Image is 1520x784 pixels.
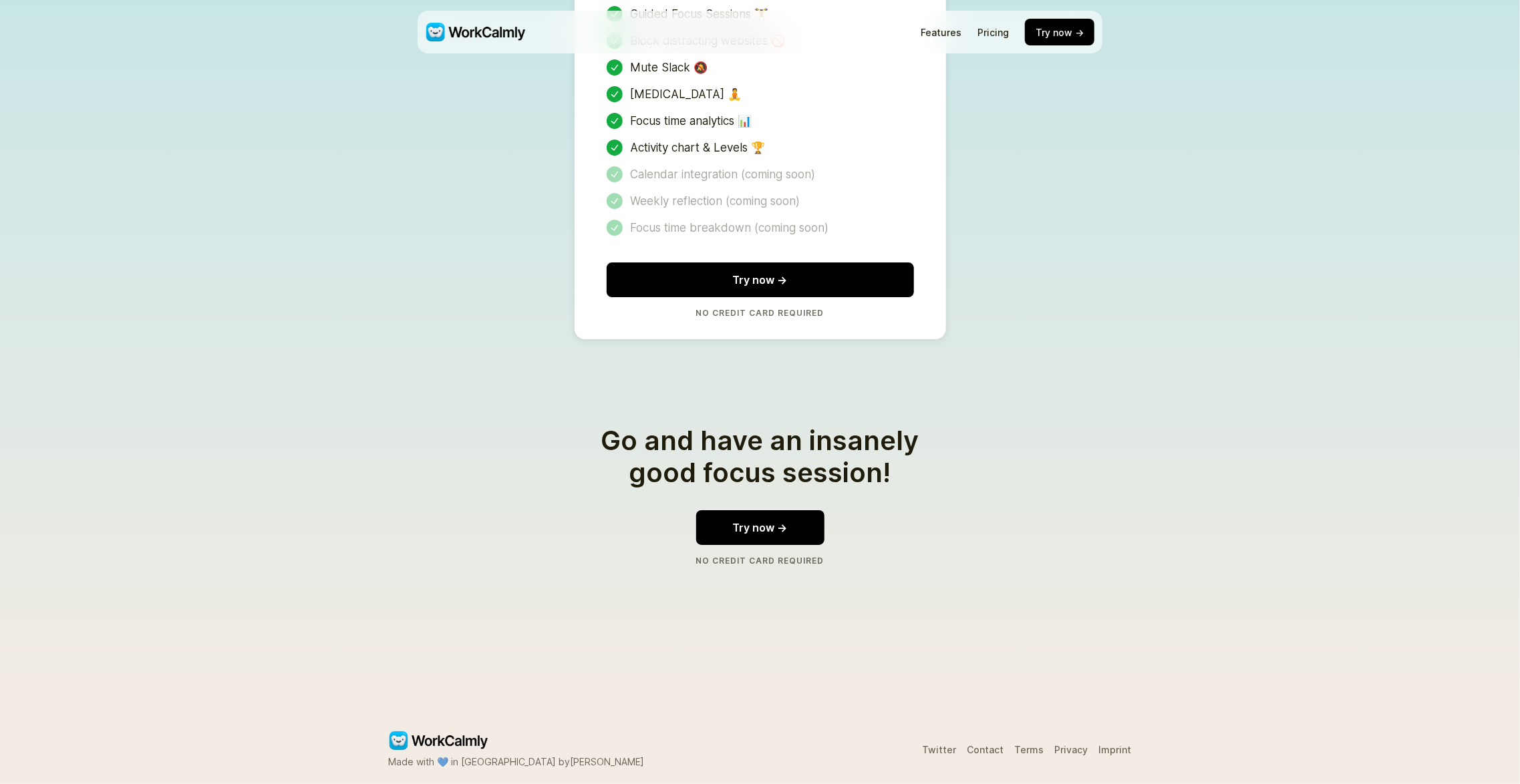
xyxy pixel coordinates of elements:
a: Imprint [1099,744,1132,755]
a: Twitter [923,744,957,755]
a: Pricing [977,27,1009,38]
div: Calendar integration (coming soon) [607,166,914,182]
div: Focus time analytics 📊 [607,113,914,129]
button: Try now → [607,262,914,297]
button: Try now → [696,510,824,545]
a: Features [921,27,961,38]
div: Activity chart & Levels 🏆 [607,140,914,156]
a: Privacy [1055,744,1088,755]
p: Made with 💙 in [GEOGRAPHIC_DATA] by [389,755,645,769]
a: Contact [967,744,1004,755]
span: No Credit Card Required [696,556,824,566]
img: WorkCalmly Logo [389,731,488,750]
div: [MEDICAL_DATA] 🧘 [607,86,914,102]
img: WorkCalmly Logo [426,23,525,41]
span: No Credit Card Required [607,308,914,318]
a: [PERSON_NAME] [571,755,645,769]
div: Mute Slack 🔕 [607,59,914,75]
div: Focus time breakdown (coming soon) [607,220,914,236]
a: Terms [1015,744,1044,755]
div: Weekly reflection (coming soon) [607,193,914,209]
div: Guided Focus Sessions 🏋️ [607,6,914,22]
h2: Go and have an insanely good focus session! [575,425,946,489]
button: Try now → [1025,19,1094,45]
